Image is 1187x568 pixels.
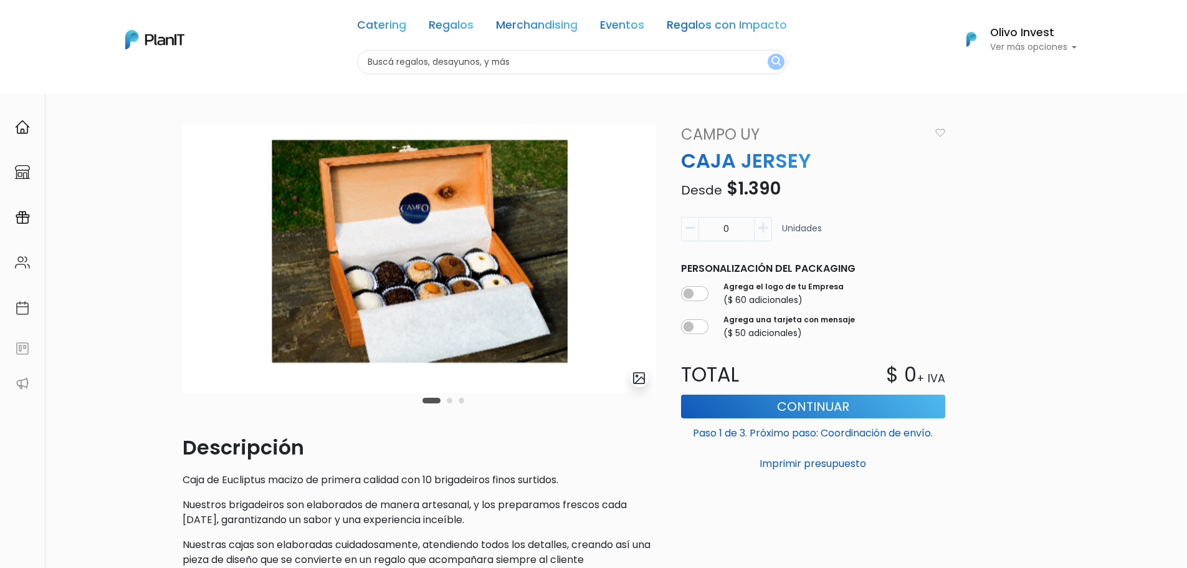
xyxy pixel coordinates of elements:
[681,421,945,441] p: Paso 1 de 3. Próximo paso: Coordinación de envío.
[15,301,30,315] img: calendar-87d922413cdce8b2cf7b7f5f62616a5cf9e4887200fb71536465627b3292af00.svg
[950,23,1077,55] button: PlanIt Logo Olivo Invest Ver más opciones
[782,222,822,246] p: Unidades
[990,43,1077,52] p: Ver más opciones
[632,371,646,385] img: gallery-light
[429,20,474,35] a: Regalos
[723,294,844,307] p: ($ 60 adicionales)
[15,165,30,180] img: marketplace-4ceaa7011d94191e9ded77b95e3339b90024bf715f7c57f8cf31f2d8c509eaba.svg
[496,20,578,35] a: Merchandising
[15,210,30,225] img: campaigns-02234683943229c281be62815700db0a1741e53638e28bf9629b52c665b00959.svg
[771,56,781,68] img: search_button-432b6d5273f82d61273b3651a40e1bd1b912527efae98b1b7a1b2c0702e16a8d.svg
[15,341,30,356] img: feedback-78b5a0c8f98aac82b08bfc38622c3050aee476f2c9584af64705fc4e61158814.svg
[183,498,656,527] p: Nuestros brigadeiros son elaborados de manera artesanal, y los preparamos frescos cada [DATE], ga...
[183,473,656,488] p: Caja de Eucliptus macizo de primera calidad con 10 brigadeiros finos surtidos.
[674,146,953,176] p: CAJA JERSEY
[674,123,930,146] a: Campo Uy
[990,27,1077,39] h6: Olivo Invest
[886,360,917,390] p: $ 0
[183,537,656,567] p: Nuestras cajas son elaboradas cuidadosamente, atendiendo todos los detalles, creando así una piez...
[357,20,406,35] a: Catering
[917,370,945,387] p: + IVA
[723,314,855,325] label: Agrega una tarjeta con mensaje
[681,181,722,199] span: Desde
[681,453,945,474] button: Imprimir presupuesto
[935,128,945,137] img: heart_icon
[600,20,644,35] a: Eventos
[183,123,656,393] img: Captura_de_pantalla_2024-08-22_144911.png
[674,360,813,390] p: Total
[447,398,452,403] button: Carousel Page 2
[183,433,656,463] p: Descripción
[15,376,30,391] img: partners-52edf745621dab592f3b2c58e3bca9d71375a7ef29c3b500c9f145b62cc070d4.svg
[357,50,787,74] input: Buscá regalos, desayunos, y más
[727,176,781,201] span: $1.390
[459,398,464,403] button: Carousel Page 3
[15,255,30,270] img: people-662611757002400ad9ed0e3c099ab2801c6687ba6c219adb57efc949bc21e19d.svg
[681,261,945,276] p: Personalización del packaging
[667,20,787,35] a: Regalos con Impacto
[723,281,844,292] label: Agrega el logo de tu Empresa
[419,393,467,408] div: Carousel Pagination
[958,26,985,53] img: PlanIt Logo
[125,30,184,49] img: PlanIt Logo
[422,398,441,403] button: Carousel Page 1 (Current Slide)
[15,120,30,135] img: home-e721727adea9d79c4d83392d1f703f7f8bce08238fde08b1acbfd93340b81755.svg
[723,327,855,340] p: ($ 50 adicionales)
[681,395,945,418] button: Continuar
